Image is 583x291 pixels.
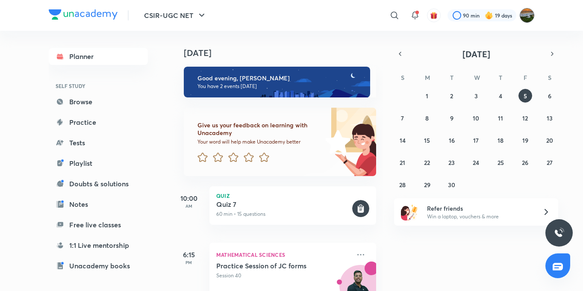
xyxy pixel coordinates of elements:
abbr: September 26, 2025 [522,159,528,167]
img: evening [184,67,370,97]
abbr: September 23, 2025 [448,159,455,167]
abbr: September 24, 2025 [473,159,479,167]
a: Tests [49,134,148,151]
p: You have 2 events [DATE] [197,83,362,90]
abbr: September 1, 2025 [426,92,428,100]
abbr: September 8, 2025 [425,114,429,122]
img: referral [401,203,418,220]
button: September 7, 2025 [396,111,409,125]
h6: SELF STUDY [49,79,148,93]
a: Free live classes [49,216,148,233]
a: Practice [49,114,148,131]
img: ttu [554,228,564,238]
h5: 10:00 [172,193,206,203]
abbr: September 30, 2025 [448,181,455,189]
abbr: Sunday [401,73,404,82]
abbr: September 28, 2025 [399,181,406,189]
img: Rudrapratap Sharma [520,8,534,23]
abbr: Friday [524,73,527,82]
abbr: September 4, 2025 [499,92,502,100]
h4: [DATE] [184,48,385,58]
button: September 29, 2025 [420,178,434,191]
p: Win a laptop, vouchers & more [427,213,532,220]
abbr: September 21, 2025 [400,159,405,167]
button: September 2, 2025 [445,89,459,103]
button: September 4, 2025 [494,89,507,103]
abbr: September 15, 2025 [424,136,430,144]
abbr: Tuesday [450,73,453,82]
h5: Practice Session of JC forms [216,262,323,270]
abbr: September 20, 2025 [546,136,553,144]
button: September 21, 2025 [396,156,409,169]
button: September 27, 2025 [543,156,556,169]
a: Browse [49,93,148,110]
abbr: September 9, 2025 [450,114,453,122]
abbr: Thursday [499,73,502,82]
button: September 5, 2025 [518,89,532,103]
button: September 9, 2025 [445,111,459,125]
a: Notes [49,196,148,213]
abbr: September 5, 2025 [524,92,527,100]
abbr: Saturday [548,73,551,82]
button: September 16, 2025 [445,133,459,147]
button: [DATE] [406,48,546,60]
h5: Quiz 7 [216,200,350,209]
abbr: September 16, 2025 [449,136,455,144]
button: September 22, 2025 [420,156,434,169]
abbr: September 14, 2025 [400,136,406,144]
button: September 3, 2025 [469,89,483,103]
button: September 8, 2025 [420,111,434,125]
button: September 10, 2025 [469,111,483,125]
button: September 25, 2025 [494,156,507,169]
abbr: September 17, 2025 [473,136,479,144]
button: CSIR-UGC NET [139,7,212,24]
abbr: Wednesday [474,73,480,82]
h6: Give us your feedback on learning with Unacademy [197,121,322,137]
button: September 6, 2025 [543,89,556,103]
img: Company Logo [49,9,118,20]
button: September 11, 2025 [494,111,507,125]
p: AM [172,203,206,209]
span: [DATE] [462,48,490,60]
p: Your word will help make Unacademy better [197,138,322,145]
a: Unacademy books [49,257,148,274]
a: Company Logo [49,9,118,22]
p: Mathematical Sciences [216,250,350,260]
button: September 1, 2025 [420,89,434,103]
abbr: Monday [425,73,430,82]
button: September 26, 2025 [518,156,532,169]
img: streak [485,11,493,20]
h5: 6:15 [172,250,206,260]
abbr: September 27, 2025 [547,159,553,167]
abbr: September 12, 2025 [522,114,528,122]
button: September 19, 2025 [518,133,532,147]
abbr: September 6, 2025 [548,92,551,100]
abbr: September 11, 2025 [498,114,503,122]
button: September 13, 2025 [543,111,556,125]
abbr: September 2, 2025 [450,92,453,100]
button: September 28, 2025 [396,178,409,191]
button: avatar [427,9,441,22]
button: September 12, 2025 [518,111,532,125]
button: September 30, 2025 [445,178,459,191]
img: feedback_image [296,108,376,176]
abbr: September 7, 2025 [401,114,404,122]
button: September 18, 2025 [494,133,507,147]
a: 1:1 Live mentorship [49,237,148,254]
abbr: September 18, 2025 [498,136,503,144]
img: avatar [430,12,438,19]
abbr: September 3, 2025 [474,92,478,100]
p: PM [172,260,206,265]
abbr: September 25, 2025 [498,159,504,167]
button: September 17, 2025 [469,133,483,147]
abbr: September 29, 2025 [424,181,430,189]
p: Session 40 [216,272,350,279]
h6: Refer friends [427,204,532,213]
abbr: September 13, 2025 [547,114,553,122]
p: 60 min • 15 questions [216,210,350,218]
a: Planner [49,48,148,65]
abbr: September 19, 2025 [522,136,528,144]
abbr: September 22, 2025 [424,159,430,167]
button: September 15, 2025 [420,133,434,147]
button: September 20, 2025 [543,133,556,147]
